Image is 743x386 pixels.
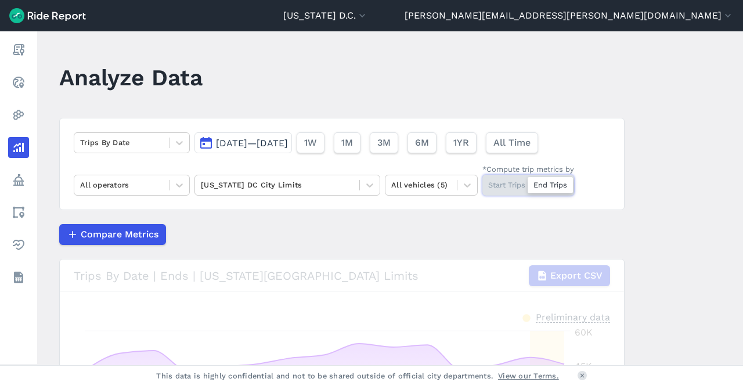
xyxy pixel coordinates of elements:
[59,62,203,93] h1: Analyze Data
[194,132,292,153] button: [DATE]—[DATE]
[304,136,317,150] span: 1W
[405,9,734,23] button: [PERSON_NAME][EMAIL_ADDRESS][PERSON_NAME][DOMAIN_NAME]
[59,224,166,245] button: Compare Metrics
[8,72,29,93] a: Realtime
[377,136,391,150] span: 3M
[446,132,477,153] button: 1YR
[407,132,437,153] button: 6M
[8,137,29,158] a: Analyze
[8,104,29,125] a: Heatmaps
[370,132,398,153] button: 3M
[8,267,29,288] a: Datasets
[498,370,559,381] a: View our Terms.
[297,132,324,153] button: 1W
[341,136,353,150] span: 1M
[482,164,574,175] div: *Compute trip metrics by
[415,136,429,150] span: 6M
[334,132,360,153] button: 1M
[9,8,86,23] img: Ride Report
[216,138,288,149] span: [DATE]—[DATE]
[486,132,538,153] button: All Time
[453,136,469,150] span: 1YR
[283,9,368,23] button: [US_STATE] D.C.
[8,202,29,223] a: Areas
[8,39,29,60] a: Report
[8,235,29,255] a: Health
[81,228,158,241] span: Compare Metrics
[493,136,531,150] span: All Time
[8,169,29,190] a: Policy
